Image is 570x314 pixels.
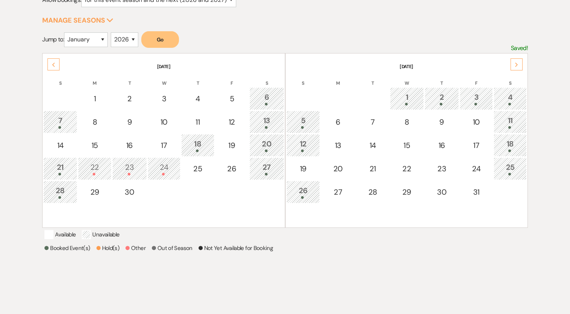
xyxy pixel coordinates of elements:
th: T [356,71,389,87]
div: 21 [47,162,73,175]
p: Out of Season [152,244,193,253]
p: Not Yet Available for Booking [199,244,273,253]
th: S [286,71,320,87]
div: 18 [498,138,523,152]
div: 16 [116,140,142,151]
div: 30 [429,186,455,198]
div: 20 [254,138,280,152]
p: Saved! [511,43,528,53]
th: M [78,71,112,87]
div: 29 [394,186,420,198]
span: Jump to: [42,35,64,43]
p: Available [44,230,76,239]
div: 23 [429,163,455,174]
div: 6 [254,91,280,105]
div: 27 [254,162,280,175]
div: 4 [185,93,210,104]
div: 24 [464,163,489,174]
button: Manage Seasons [42,17,113,24]
div: 12 [219,116,245,128]
div: 6 [325,116,351,128]
th: M [321,71,355,87]
button: Go [141,31,179,48]
div: 27 [325,186,351,198]
div: 4 [498,91,523,105]
div: 8 [82,116,107,128]
div: 26 [219,163,245,174]
div: 23 [116,162,142,175]
div: 14 [47,140,73,151]
p: Hold(s) [96,244,120,253]
p: Booked Event(s) [44,244,90,253]
div: 1 [394,91,420,105]
div: 17 [464,140,489,151]
th: W [390,71,424,87]
div: 10 [152,116,177,128]
div: 30 [116,186,142,198]
div: 12 [290,138,316,152]
div: 18 [185,138,210,152]
th: T [425,71,459,87]
th: S [494,71,527,87]
div: 25 [185,163,210,174]
th: W [148,71,181,87]
th: F [215,71,249,87]
div: 11 [498,115,523,129]
div: 22 [394,163,420,174]
div: 29 [82,186,107,198]
div: 26 [290,185,316,199]
div: 19 [290,163,316,174]
div: 17 [152,140,177,151]
div: 15 [394,140,420,151]
div: 31 [464,186,489,198]
div: 19 [219,140,245,151]
div: 13 [325,140,351,151]
div: 21 [360,163,385,174]
div: 9 [429,116,455,128]
div: 25 [498,162,523,175]
div: 3 [152,93,177,104]
div: 16 [429,140,455,151]
div: 2 [429,91,455,105]
th: F [460,71,493,87]
div: 7 [360,116,385,128]
div: 3 [464,91,489,105]
div: 20 [325,163,351,174]
div: 9 [116,116,142,128]
div: 15 [82,140,107,151]
div: 14 [360,140,385,151]
th: [DATE] [286,54,527,70]
p: Other [125,244,146,253]
div: 10 [464,116,489,128]
div: 5 [290,115,316,129]
div: 28 [47,185,73,199]
div: 24 [152,162,177,175]
div: 11 [185,116,210,128]
th: T [112,71,147,87]
div: 2 [116,93,142,104]
th: [DATE] [43,54,284,70]
div: 8 [394,116,420,128]
p: Unavailable [82,230,119,239]
div: 13 [254,115,280,129]
th: T [181,71,214,87]
div: 5 [219,93,245,104]
th: S [43,71,77,87]
div: 28 [360,186,385,198]
div: 1 [82,93,107,104]
th: S [249,71,284,87]
div: 22 [82,162,107,175]
div: 7 [47,115,73,129]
